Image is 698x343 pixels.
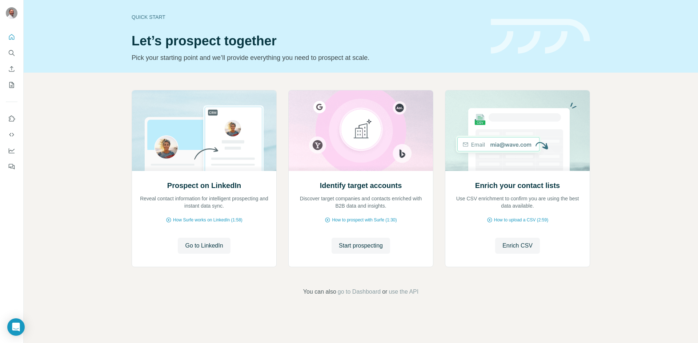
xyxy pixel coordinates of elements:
[475,180,560,191] h2: Enrich your contact lists
[132,13,482,21] div: Quick start
[173,217,242,223] span: How Surfe works on LinkedIn (1:58)
[288,90,433,171] img: Identify target accounts
[6,160,17,173] button: Feedback
[338,287,381,296] button: go to Dashboard
[6,46,17,60] button: Search
[296,195,426,209] p: Discover target companies and contacts enriched with B2B data and insights.
[339,241,383,250] span: Start prospecting
[332,238,390,254] button: Start prospecting
[491,19,590,54] img: banner
[332,217,397,223] span: How to prospect with Surfe (1:30)
[6,7,17,19] img: Avatar
[132,90,277,171] img: Prospect on LinkedIn
[6,62,17,75] button: Enrich CSV
[502,241,533,250] span: Enrich CSV
[495,238,540,254] button: Enrich CSV
[382,287,387,296] span: or
[139,195,269,209] p: Reveal contact information for intelligent prospecting and instant data sync.
[6,128,17,141] button: Use Surfe API
[6,112,17,125] button: Use Surfe on LinkedIn
[132,53,482,63] p: Pick your starting point and we’ll provide everything you need to prospect at scale.
[6,144,17,157] button: Dashboard
[494,217,548,223] span: How to upload a CSV (2:59)
[178,238,230,254] button: Go to LinkedIn
[453,195,582,209] p: Use CSV enrichment to confirm you are using the best data available.
[7,318,25,336] div: Open Intercom Messenger
[320,180,402,191] h2: Identify target accounts
[167,180,241,191] h2: Prospect on LinkedIn
[6,78,17,91] button: My lists
[445,90,590,171] img: Enrich your contact lists
[303,287,336,296] span: You can also
[185,241,223,250] span: Go to LinkedIn
[6,30,17,44] button: Quick start
[132,34,482,48] h1: Let’s prospect together
[389,287,418,296] button: use the API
